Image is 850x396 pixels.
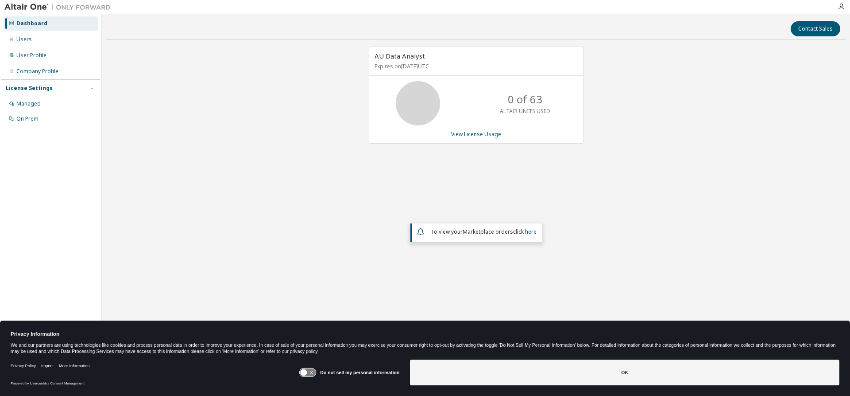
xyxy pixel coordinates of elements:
p: Expires on [DATE] UTC [375,63,576,70]
img: Altair One [4,3,115,12]
div: Managed [16,100,41,107]
p: ALTAIR UNITS USED [500,107,550,115]
p: 0 of 63 [508,92,542,107]
div: User Profile [16,52,46,59]
em: Marketplace orders [463,228,513,235]
div: Company Profile [16,68,58,75]
span: To view your click [431,228,537,235]
a: View License Usage [451,130,501,138]
div: Dashboard [16,20,47,27]
div: Users [16,36,32,43]
div: License Settings [6,85,53,92]
button: Contact Sales [791,21,840,36]
a: here [525,228,537,235]
div: On Prem [16,115,39,122]
span: AU Data Analyst [375,51,425,60]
